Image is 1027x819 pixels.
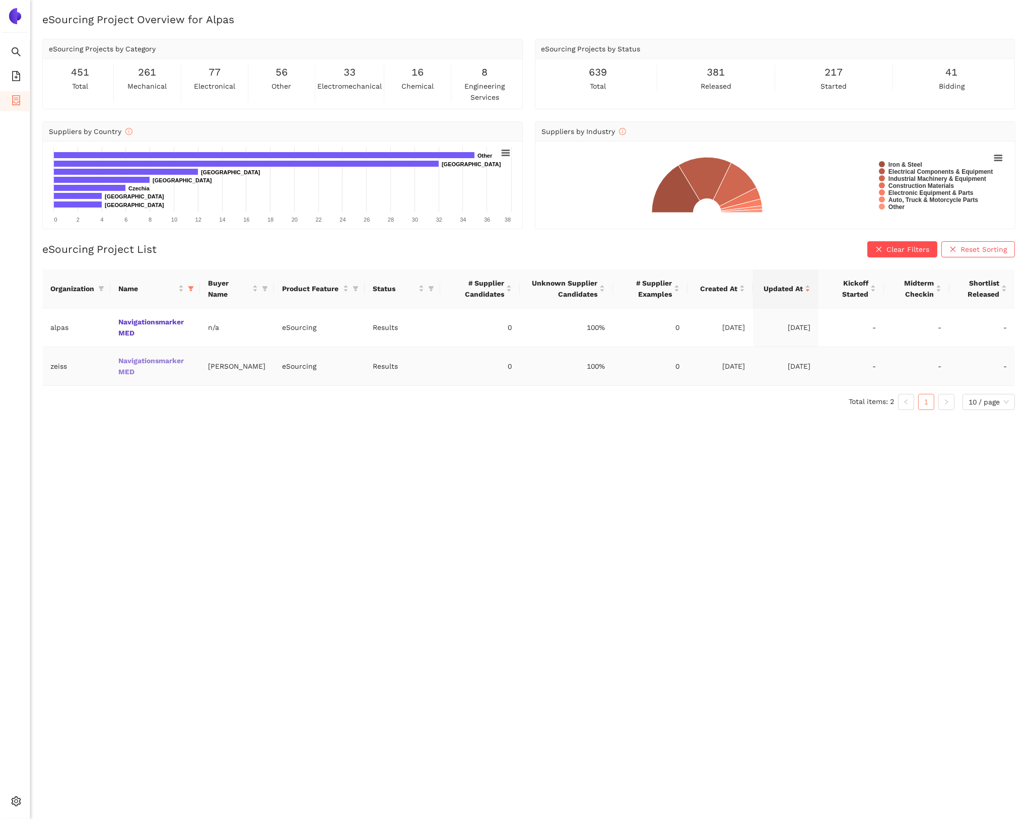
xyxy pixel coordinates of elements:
span: search [11,43,21,63]
span: Reset Sorting [961,244,1007,255]
span: filter [262,286,268,292]
text: 28 [388,217,394,223]
text: [GEOGRAPHIC_DATA] [105,193,164,199]
span: Organization [50,283,94,294]
td: - [818,308,884,347]
span: 261 [138,64,156,80]
span: Buyer Name [208,278,250,300]
span: Clear Filters [886,244,929,255]
td: [DATE] [753,347,818,386]
img: Logo [7,8,23,24]
td: 0 [613,347,688,386]
span: # Supplier Candidates [448,278,505,300]
span: 381 [707,64,725,80]
text: [GEOGRAPHIC_DATA] [153,177,212,183]
li: Previous Page [898,394,914,410]
h2: eSourcing Project List [42,242,157,256]
td: eSourcing [274,347,365,386]
text: Industrial Machinery & Equipment [888,175,986,182]
span: Unknown Supplier Candidates [528,278,597,300]
text: 6 [124,217,127,223]
span: 16 [412,64,424,80]
td: - [818,347,884,386]
span: 217 [825,64,843,80]
span: 33 [344,64,356,80]
span: setting [11,793,21,813]
text: 12 [195,217,201,223]
th: this column's title is Status,this column is sortable [365,269,440,308]
text: 34 [460,217,466,223]
span: 451 [71,64,89,80]
text: Electrical Components & Equipment [888,168,993,175]
span: filter [426,281,436,296]
text: Auto, Truck & Motorcycle Parts [888,196,978,203]
text: 20 [292,217,298,223]
span: filter [353,286,359,292]
td: [DATE] [753,308,818,347]
button: left [898,394,914,410]
span: right [943,399,949,405]
th: this column's title is Product Feature,this column is sortable [274,269,365,308]
td: [DATE] [688,347,753,386]
span: bidding [939,81,965,92]
th: this column's title is Created At,this column is sortable [688,269,753,308]
span: # Supplier Examples [621,278,672,300]
th: this column's title is Midterm Checkin,this column is sortable [884,269,949,308]
td: zeiss [42,347,110,386]
li: Next Page [938,394,954,410]
span: Shortlist Released [957,278,999,300]
span: engineering services [453,81,516,103]
span: info-circle [619,128,626,135]
text: Czechia [128,185,150,191]
text: 36 [484,217,490,223]
button: closeClear Filters [867,241,937,257]
td: [DATE] [688,308,753,347]
text: [GEOGRAPHIC_DATA] [201,169,260,175]
span: close [875,246,882,254]
span: 77 [209,64,221,80]
th: this column's title is Buyer Name,this column is sortable [200,269,273,308]
text: 26 [364,217,370,223]
span: filter [188,286,194,292]
th: this column's title is Kickoff Started,this column is sortable [818,269,884,308]
text: Electronic Equipment & Parts [888,189,974,196]
a: 1 [919,394,934,409]
button: right [938,394,954,410]
text: 38 [505,217,511,223]
td: - [884,347,949,386]
td: eSourcing [274,308,365,347]
td: 0 [440,347,520,386]
span: eSourcing Projects by Category [49,45,156,53]
td: 100% [520,308,613,347]
span: file-add [11,67,21,88]
span: filter [186,281,196,296]
text: 0 [54,217,57,223]
span: 41 [945,64,957,80]
th: this column's title is # Supplier Examples,this column is sortable [613,269,688,308]
span: 639 [589,64,607,80]
span: Name [118,283,176,294]
text: [GEOGRAPHIC_DATA] [442,161,501,167]
span: Status [373,283,417,294]
span: filter [428,286,434,292]
span: container [11,92,21,112]
text: 8 [149,217,152,223]
span: info-circle [125,128,132,135]
td: 100% [520,347,613,386]
button: closeReset Sorting [941,241,1015,257]
text: [GEOGRAPHIC_DATA] [105,202,164,208]
text: 24 [339,217,346,223]
text: 32 [436,217,442,223]
span: eSourcing Projects by Status [541,45,641,53]
span: Product Feature [282,283,341,294]
text: 14 [219,217,225,223]
td: 0 [440,308,520,347]
li: 1 [918,394,934,410]
td: n/a [200,308,273,347]
span: left [903,399,909,405]
td: [PERSON_NAME] [200,347,273,386]
span: Suppliers by Industry [541,127,626,135]
text: Iron & Steel [888,161,922,168]
span: Kickoff Started [827,278,868,300]
text: Other [477,153,493,159]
